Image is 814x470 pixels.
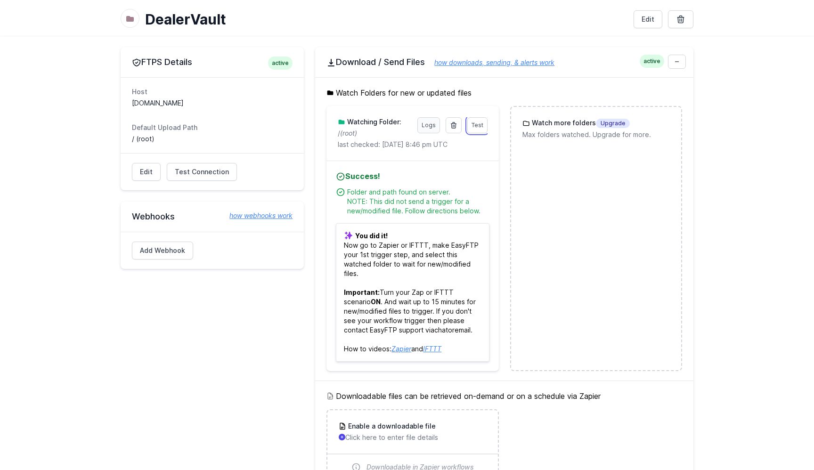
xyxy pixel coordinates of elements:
a: how downloads, sending, & alerts work [425,58,554,66]
h5: Downloadable files can be retrieved on-demand or on a schedule via Zapier [326,390,682,402]
h4: Success! [336,170,489,182]
a: Edit [634,10,662,28]
i: (root) [340,129,357,137]
span: Test [472,122,483,129]
h3: Enable a downloadable file [346,421,436,431]
a: Zapier [391,345,411,353]
span: Upgrade [596,119,630,128]
h3: Watching Folder: [345,117,401,127]
div: Folder and path found on server. NOTE: This did not send a trigger for a new/modified file. Follo... [347,187,489,216]
h2: Download / Send Files [326,57,682,68]
dt: Default Upload Path [132,123,293,132]
b: Important: [344,288,380,296]
a: chat [434,326,448,334]
p: / [338,129,411,138]
dd: / (root) [132,134,293,144]
a: IFTTT [423,345,441,353]
a: how webhooks work [220,211,293,220]
a: Watch more foldersUpgrade Max folders watched. Upgrade for more. [511,107,681,151]
p: last checked: [DATE] 8:46 pm UTC [338,140,487,149]
span: active [640,55,664,68]
h3: Watch more folders [530,118,630,128]
dt: Host [132,87,293,97]
span: Test Connection [175,167,229,177]
a: Edit [132,163,161,181]
a: email [455,326,471,334]
h1: DealerVault [145,11,626,28]
dd: [DOMAIN_NAME] [132,98,293,108]
h2: Webhooks [132,211,293,222]
a: Add Webhook [132,242,193,259]
b: ON [371,298,381,306]
p: Now go to Zapier or IFTTT, make EasyFTP your 1st trigger step, and select this watched folder to ... [336,223,489,362]
a: Test Connection [167,163,237,181]
b: You did it! [355,232,388,240]
a: Test [467,117,488,133]
p: Click here to enter file details [339,433,486,442]
p: Max folders watched. Upgrade for more. [522,130,670,139]
h5: Watch Folders for new or updated files [326,87,682,98]
h2: FTPS Details [132,57,293,68]
iframe: Drift Widget Chat Controller [767,423,803,459]
span: active [268,57,293,70]
a: Logs [417,117,440,133]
